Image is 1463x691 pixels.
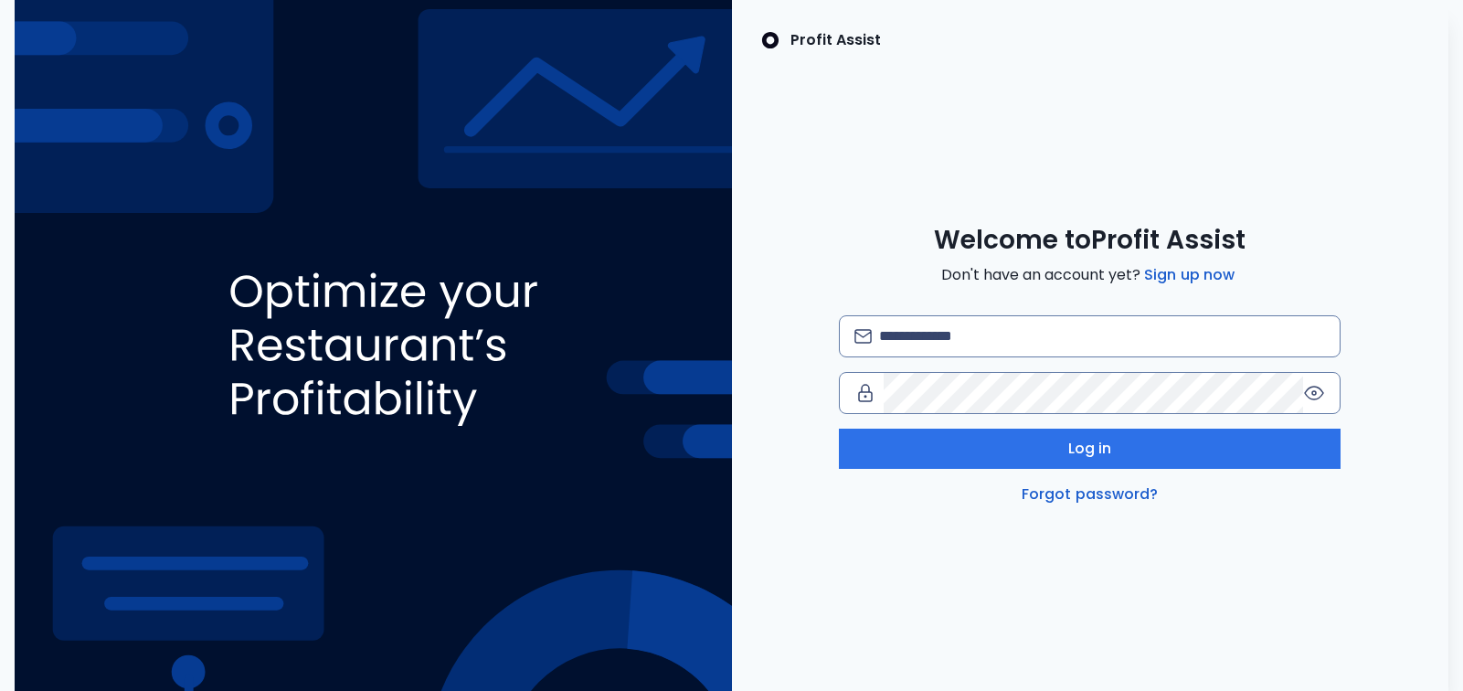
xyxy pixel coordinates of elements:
span: Don't have an account yet? [941,264,1238,286]
img: email [854,329,872,343]
span: Welcome to Profit Assist [934,224,1246,257]
a: Forgot password? [1018,484,1162,505]
span: Log in [1068,438,1112,460]
a: Sign up now [1140,264,1238,286]
p: Profit Assist [790,29,881,51]
img: SpotOn Logo [761,29,779,51]
button: Log in [839,429,1341,469]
